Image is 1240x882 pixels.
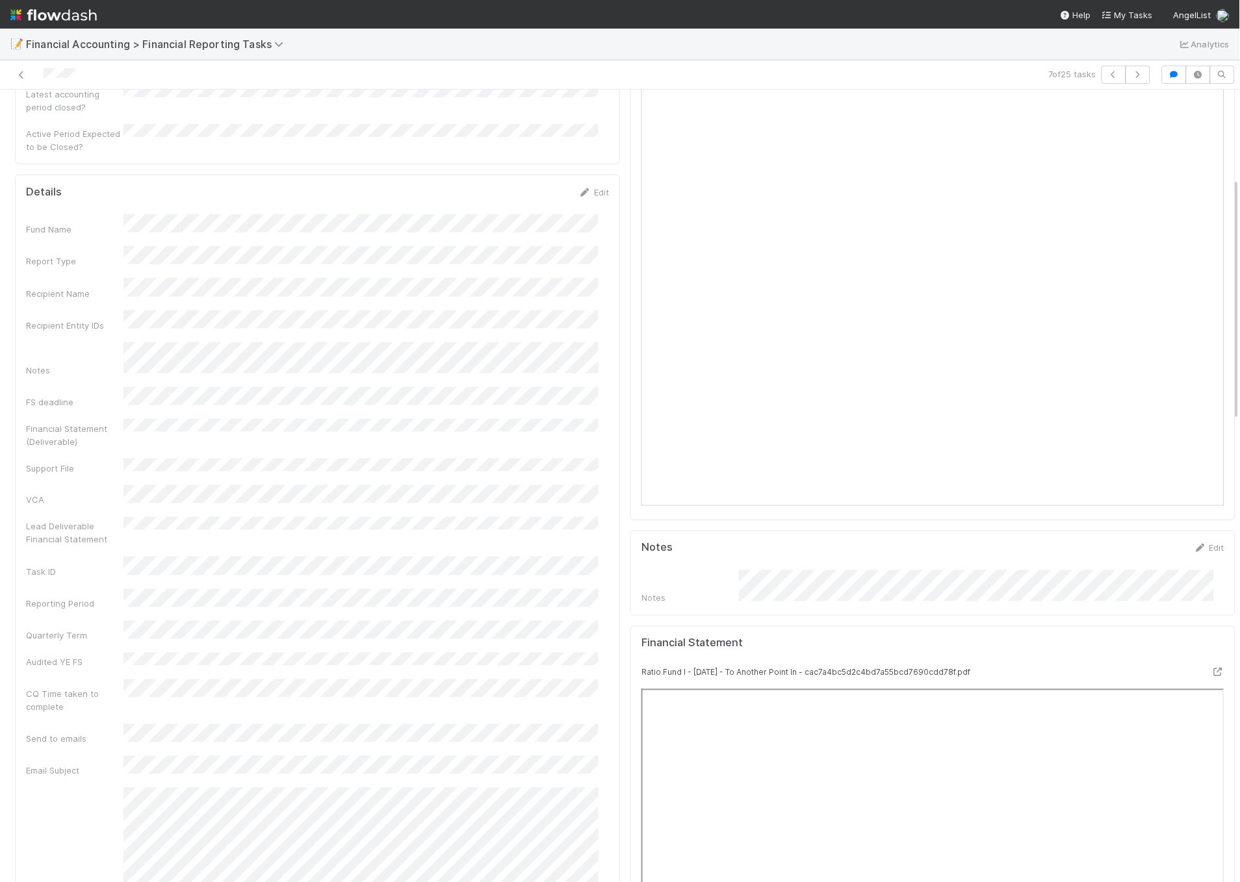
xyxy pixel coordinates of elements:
a: Edit [578,187,609,197]
div: Report Type [26,255,123,268]
div: FS deadline [26,396,123,409]
div: Help [1060,8,1091,21]
div: Audited YE FS [26,656,123,669]
span: AngelList [1174,10,1211,20]
div: Latest accounting period closed? [26,88,123,114]
span: My Tasks [1102,10,1153,20]
div: Reporting Period [26,598,123,611]
img: avatar_c7c7de23-09de-42ad-8e02-7981c37ee075.png [1217,9,1230,22]
span: Financial Accounting > Financial Reporting Tasks [26,38,290,51]
div: Recipient Entity IDs [26,319,123,332]
span: 📝 [10,38,23,49]
div: VCA [26,494,123,507]
div: Fund Name [26,223,123,236]
div: CQ Time taken to complete [26,688,123,714]
h5: Financial Statement [641,637,743,650]
img: logo-inverted-e16ddd16eac7371096b0.svg [10,4,97,26]
a: Edit [1194,543,1224,553]
h5: Details [26,186,62,199]
div: Send to emails [26,733,123,746]
div: Notes [26,364,123,377]
small: Ratio Fund I - [DATE] - To Another Point In - cac7a4bc5d2c4bd7a55bcd7690cdd78f.pdf [641,668,971,677]
a: My Tasks [1102,8,1153,21]
div: Lead Deliverable Financial Statement [26,520,123,546]
div: Notes [641,592,739,605]
div: Active Period Expected to be Closed? [26,127,123,153]
h5: Notes [641,542,673,555]
div: Recipient Name [26,287,123,300]
div: Task ID [26,566,123,579]
div: Financial Statement (Deliverable) [26,422,123,448]
div: Quarterly Term [26,629,123,642]
div: Email Subject [26,764,123,777]
span: 7 of 25 tasks [1049,68,1096,81]
a: Analytics [1178,36,1230,52]
div: Support File [26,462,123,475]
